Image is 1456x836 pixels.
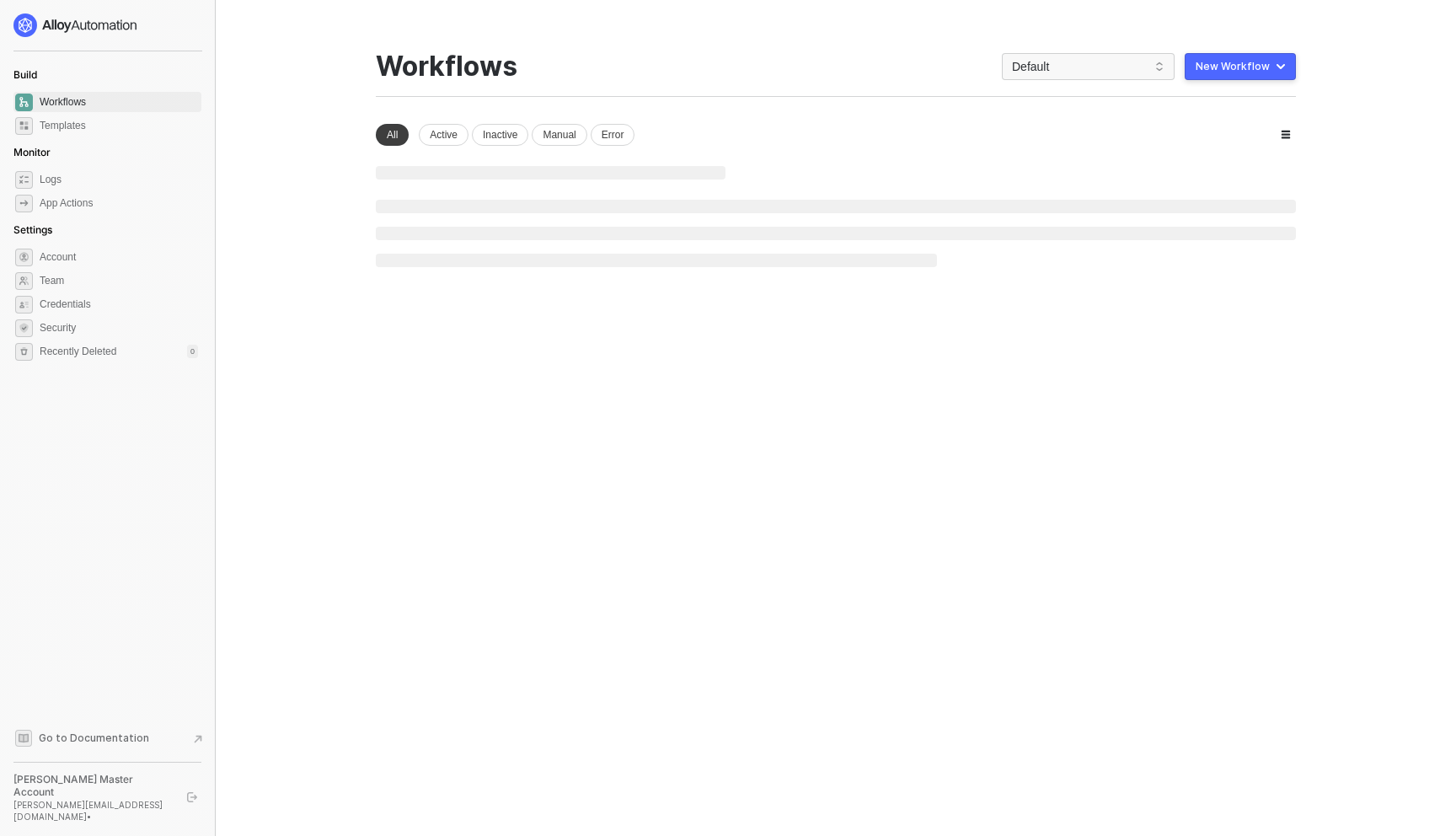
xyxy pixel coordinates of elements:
span: credentials [15,296,33,313]
span: security [15,319,33,337]
span: Build [13,68,37,81]
a: Knowledge Base [13,728,202,748]
span: Credentials [40,294,198,314]
span: document-arrow [190,731,206,748]
span: icon-app-actions [15,195,33,212]
div: New Workflow [1196,60,1270,73]
span: Templates [40,115,198,136]
span: Workflows [40,92,198,112]
div: Error [591,124,635,146]
span: marketplace [15,117,33,135]
span: dashboard [15,94,33,111]
div: Workflows [376,51,517,83]
div: Active [419,124,468,146]
span: Team [40,271,198,291]
div: App Actions [40,196,93,211]
span: logout [187,792,197,802]
span: Recently Deleted [40,345,116,359]
span: Logs [40,169,198,190]
span: icon-logs [15,171,33,189]
span: documentation [15,730,32,747]
img: logo [13,13,138,37]
span: settings [15,343,33,361]
div: All [376,124,409,146]
div: Manual [532,124,586,146]
div: [PERSON_NAME][EMAIL_ADDRESS][DOMAIN_NAME] • [13,799,172,823]
span: Go to Documentation [39,731,149,745]
span: settings [15,249,33,266]
a: logo [13,13,201,37]
div: [PERSON_NAME] Master Account [13,773,172,799]
div: 0 [187,345,198,358]
span: Security [40,318,198,338]
span: Account [40,247,198,267]
span: Settings [13,223,52,236]
span: team [15,272,33,290]
span: Default [1012,54,1164,79]
span: Monitor [13,146,51,158]
div: Inactive [472,124,528,146]
button: New Workflow [1185,53,1296,80]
